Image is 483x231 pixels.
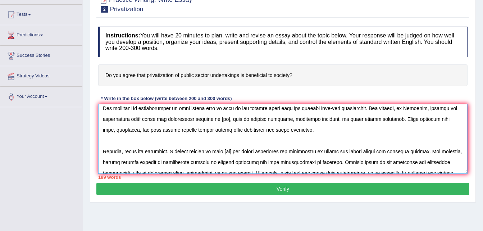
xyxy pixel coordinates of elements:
div: 189 words [98,174,468,181]
a: Strategy Videos [0,66,82,84]
small: Privatization [110,6,143,13]
a: Tests [0,5,82,23]
div: * Write in the box below (write between 200 and 300 words) [98,95,234,102]
a: Success Stories [0,46,82,64]
a: Predictions [0,25,82,43]
h4: You will have 20 minutes to plan, write and revise an essay about the topic below. Your response ... [98,27,468,57]
a: Your Account [0,87,82,105]
button: Verify [96,183,469,195]
b: Instructions: [105,32,140,38]
h4: Do you agree that privatization of public sector undertakings is beneficial to society? [98,64,468,86]
span: 2 [101,6,108,13]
